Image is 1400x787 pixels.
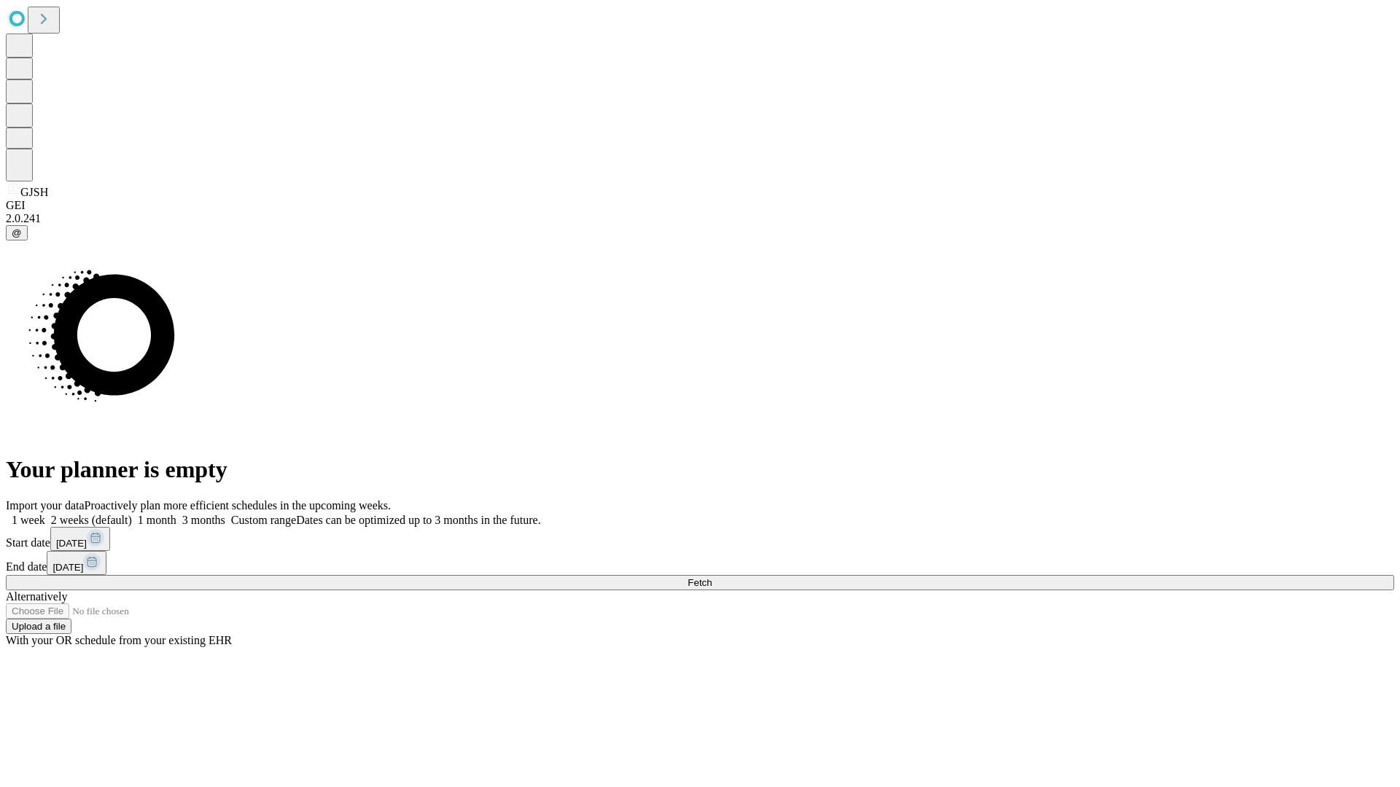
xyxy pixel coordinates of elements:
div: GEI [6,199,1394,212]
h1: Your planner is empty [6,456,1394,483]
span: [DATE] [52,562,83,573]
button: [DATE] [50,527,110,551]
span: GJSH [20,186,48,198]
span: 2 weeks (default) [51,514,132,526]
span: 1 week [12,514,45,526]
div: End date [6,551,1394,575]
span: Custom range [231,514,296,526]
span: Import your data [6,499,85,512]
span: 3 months [182,514,225,526]
span: 1 month [138,514,176,526]
button: @ [6,225,28,240]
span: [DATE] [56,538,87,549]
span: Fetch [688,577,712,588]
span: @ [12,227,22,238]
button: Upload a file [6,619,71,634]
div: Start date [6,527,1394,551]
span: Proactively plan more efficient schedules in the upcoming weeks. [85,499,391,512]
span: Alternatively [6,590,67,603]
button: [DATE] [47,551,106,575]
button: Fetch [6,575,1394,590]
span: With your OR schedule from your existing EHR [6,634,232,646]
div: 2.0.241 [6,212,1394,225]
span: Dates can be optimized up to 3 months in the future. [296,514,540,526]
